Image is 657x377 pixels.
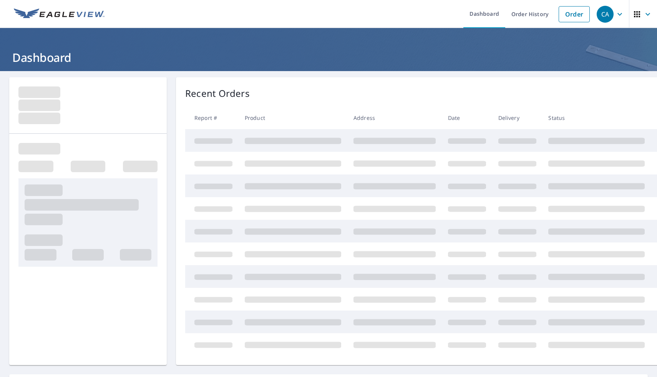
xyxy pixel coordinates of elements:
p: Recent Orders [185,86,250,100]
th: Status [542,106,651,129]
th: Address [347,106,442,129]
th: Delivery [492,106,543,129]
a: Order [559,6,590,22]
img: EV Logo [14,8,105,20]
th: Report # [185,106,239,129]
th: Date [442,106,492,129]
h1: Dashboard [9,50,648,65]
th: Product [239,106,347,129]
div: CA [597,6,614,23]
